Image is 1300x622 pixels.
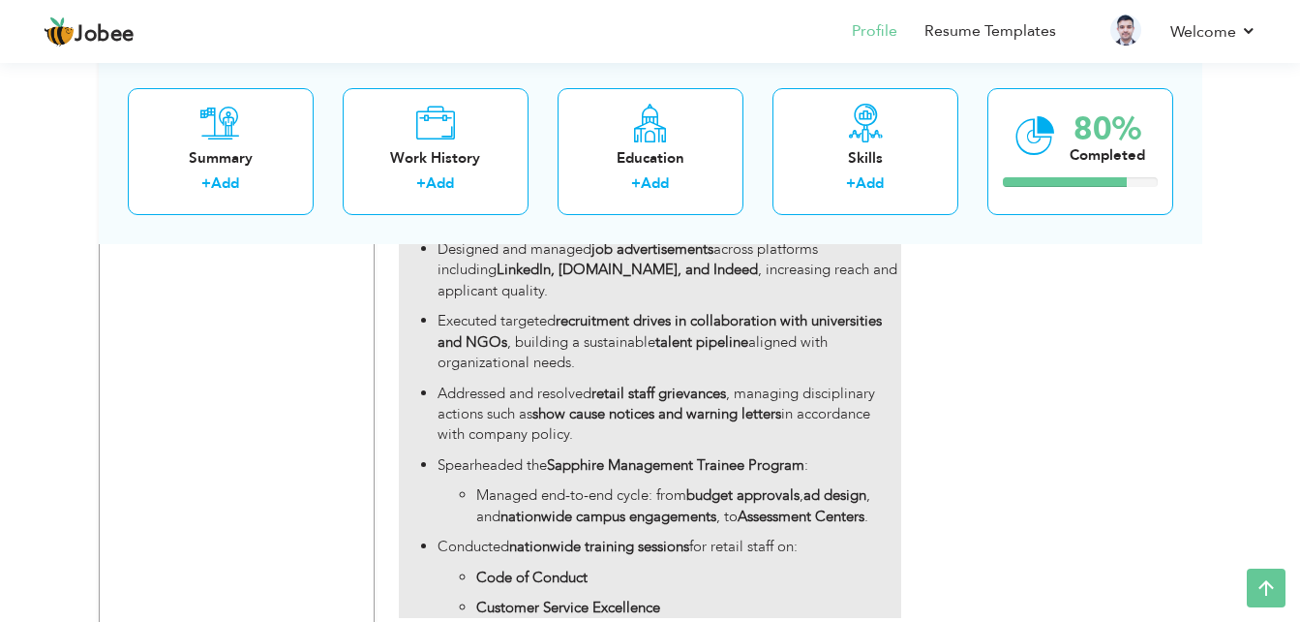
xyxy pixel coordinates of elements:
[532,404,781,423] strong: show cause notices and warning letters
[686,485,800,505] strong: budget approvals
[631,173,641,194] label: +
[856,173,884,193] a: Add
[438,537,900,557] p: Conducted for retail staff on:
[438,311,882,351] strong: recruitment drives in collaboration with universities and NGOs
[547,455,804,475] strong: Sapphire Management Trainee Program
[591,239,713,259] strong: job advertisements
[738,507,864,526] strong: Assessment Centers
[426,173,454,193] a: Add
[211,173,239,193] a: Add
[1110,15,1141,46] img: Profile Img
[573,147,728,168] div: Education
[438,455,900,476] p: Spearheaded the :
[416,173,426,194] label: +
[591,384,726,403] strong: retail staff grievances
[924,20,1056,43] a: Resume Templates
[852,20,897,43] a: Profile
[509,537,689,556] strong: nationwide training sessions
[500,507,716,526] strong: nationwide campus engagements
[75,24,135,46] span: Jobee
[476,598,660,617] strong: Customer Service Excellence
[44,16,135,47] a: Jobee
[655,332,748,352] strong: talent pipeline
[438,384,900,446] p: Addressed and resolved , managing disciplinary actions such as in accordance with company policy.
[438,239,900,301] p: Designed and managed across platforms including , increasing reach and applicant quality.
[1170,20,1256,44] a: Welcome
[143,147,298,168] div: Summary
[44,16,75,47] img: jobee.io
[476,568,588,587] strong: Code of Conduct
[438,311,900,373] p: Executed targeted , building a sustainable aligned with organizational needs.
[788,147,943,168] div: Skills
[497,260,758,279] strong: LinkedIn, [DOMAIN_NAME], and Indeed
[358,147,513,168] div: Work History
[1070,112,1145,144] div: 80%
[641,173,669,193] a: Add
[476,485,900,527] p: Managed end-to-end cycle: from , , and , to .
[201,173,211,194] label: +
[846,173,856,194] label: +
[803,485,866,505] strong: ad design
[1070,144,1145,165] div: Completed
